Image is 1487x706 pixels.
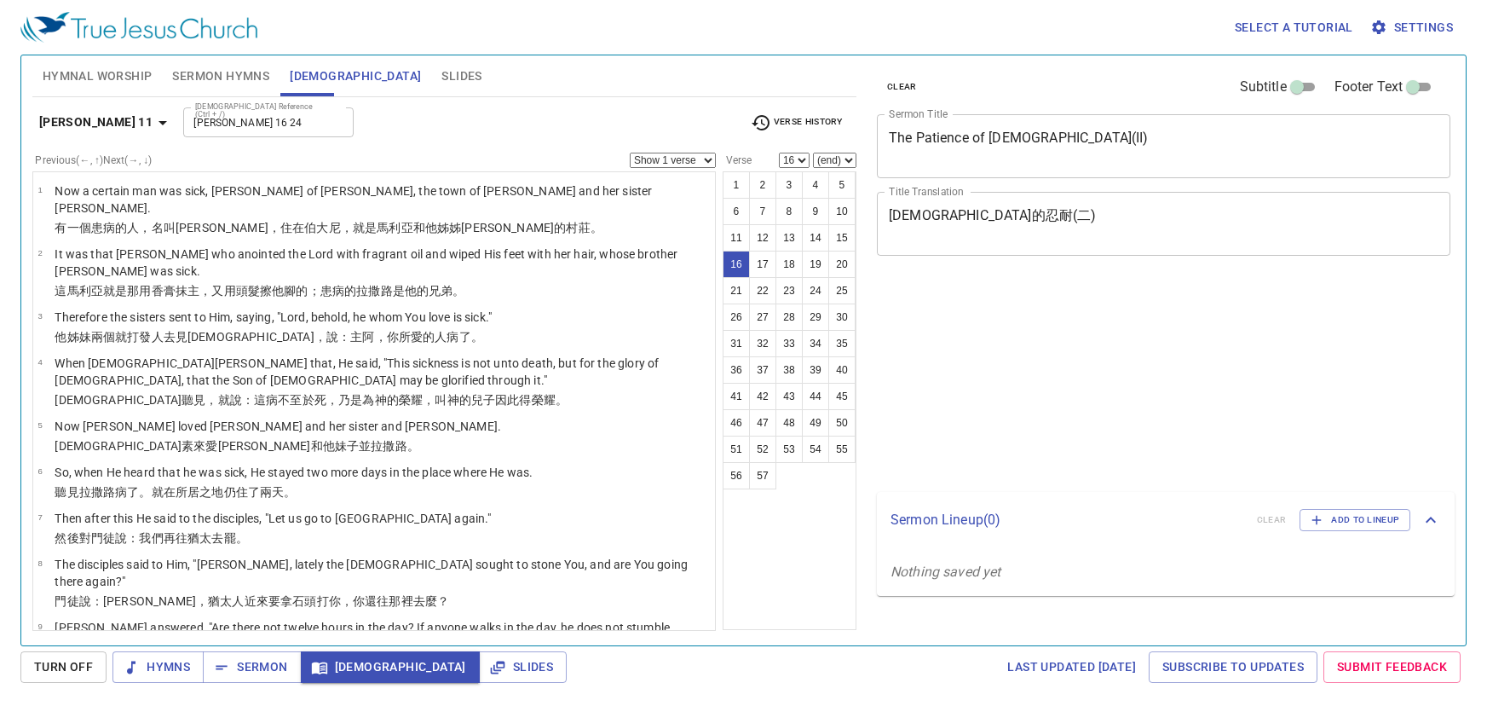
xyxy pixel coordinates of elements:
[284,284,464,298] wg846: 腳
[272,485,296,499] wg1417: 天
[828,409,856,437] button: 50
[556,393,568,407] wg1392: 。
[1000,651,1143,683] a: Last updated [DATE]
[260,485,296,499] wg3306: 兩
[828,277,856,304] button: 25
[889,207,1438,240] textarea: [DEMOGRAPHIC_DATA]的忍耐(二)
[127,531,248,545] wg3004: ：我們再
[749,356,776,384] button: 37
[775,224,803,252] button: 13
[751,113,843,133] span: Verse History
[37,311,42,321] span: 3
[359,439,419,453] wg79: 並
[323,439,419,453] wg2532: 他
[802,251,829,278] button: 19
[723,462,750,489] button: 56
[775,251,803,278] button: 18
[1311,512,1399,528] span: Add to Lineup
[890,564,1001,580] i: Nothing saved yet
[55,437,501,454] p: [DEMOGRAPHIC_DATA]
[115,531,248,545] wg3101: 說
[775,198,803,225] button: 8
[802,330,829,357] button: 34
[425,221,602,234] wg2532: 他
[304,221,602,234] wg575: 伯大尼
[1374,17,1453,38] span: Settings
[172,66,269,87] span: Sermon Hymns
[218,439,419,453] wg25: [PERSON_NAME]
[1235,17,1353,38] span: Select a tutorial
[303,393,568,407] wg2076: 於
[802,224,829,252] button: 14
[301,651,480,683] button: [DEMOGRAPHIC_DATA]
[55,309,492,326] p: Therefore the sisters sent to Him, saying, "Lord, behold, he whom You love is sick."
[67,284,465,298] wg1161: 馬利亞
[749,409,776,437] button: 47
[187,330,483,344] wg4314: [DEMOGRAPHIC_DATA]，說
[55,182,710,217] p: Now a certain man was sick, [PERSON_NAME] of [PERSON_NAME], the town of [PERSON_NAME] and her sis...
[802,277,829,304] button: 24
[182,439,419,453] wg2424: 素來
[479,651,567,683] button: Slides
[211,531,247,545] wg2449: 去
[890,510,1243,530] p: Sermon Lineup ( 0 )
[723,277,750,304] button: 21
[199,485,296,499] wg2258: 之地
[37,512,42,522] span: 7
[55,619,710,653] p: [PERSON_NAME] answered, "Are there not twelve hours in the day? If anyone walks in the day, he do...
[43,66,153,87] span: Hymnal Worship
[152,330,483,344] wg649: 人去見
[284,485,296,499] wg2250: 。
[371,439,419,453] wg2532: 拉撒路
[1300,509,1410,531] button: Add to Lineup
[828,383,856,410] button: 45
[775,356,803,384] button: 38
[828,251,856,278] button: 20
[55,593,710,610] p: 門徒
[471,330,483,344] wg770: 。
[749,383,776,410] button: 42
[495,393,568,407] wg5207: 因此得榮耀
[723,330,750,357] button: 31
[182,393,568,407] wg2424: 聽見
[115,221,602,234] wg770: 的人，名叫[PERSON_NAME]
[828,356,856,384] button: 40
[749,171,776,199] button: 2
[37,420,42,430] span: 5
[802,171,829,199] button: 4
[723,356,750,384] button: 36
[20,651,107,683] button: Turn Off
[37,622,42,631] span: 9
[268,594,449,608] wg3568: 要拿
[350,393,568,407] wg235: 是為
[245,594,450,608] wg2453: 近來
[37,248,42,258] span: 2
[127,284,464,298] wg2258: 那
[296,284,464,298] wg4228: 的；患病
[103,284,465,298] wg3137: 就是
[413,221,602,234] wg3137: 和
[775,436,803,463] button: 53
[314,657,466,678] span: [DEMOGRAPHIC_DATA]
[775,304,803,331] button: 28
[203,651,301,683] button: Sermon
[55,464,533,481] p: So, when He heard that he was sick, He stayed two more days in the place where He was.
[260,284,465,298] wg2359: 擦
[55,391,710,408] p: [DEMOGRAPHIC_DATA]
[828,171,856,199] button: 5
[413,594,449,608] wg1563: 去
[344,284,465,298] wg770: 的拉撒路
[139,284,464,298] wg3588: 用香膏
[723,198,750,225] button: 6
[870,274,1338,485] iframe: from-child
[199,284,464,298] wg2962: ，又
[79,594,449,608] wg3101: 說
[126,657,190,678] span: Hymns
[425,594,449,608] wg5217: 麼？
[139,485,296,499] wg770: 。就
[387,393,568,407] wg2316: 的榮耀
[35,155,152,165] label: Previous (←, ↑) Next (→, ↓)
[447,393,568,407] wg2443: 神
[236,485,297,499] wg2250: 住了
[802,304,829,331] button: 29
